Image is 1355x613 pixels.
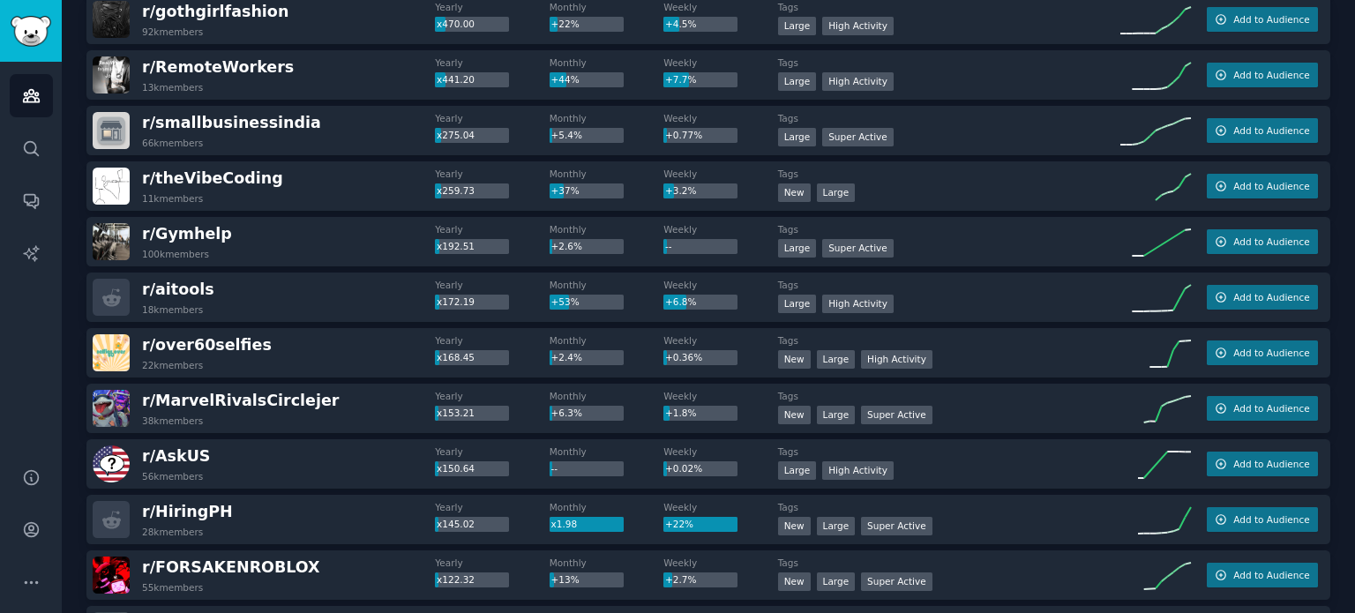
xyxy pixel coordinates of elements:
[778,183,811,202] div: New
[665,185,696,196] span: +3.2%
[435,223,549,235] dt: Yearly
[665,352,702,363] span: +0.36%
[93,1,130,38] img: gothgirlfashion
[551,352,582,363] span: +2.4%
[551,463,558,474] span: --
[551,19,580,29] span: +22%
[1233,13,1309,26] span: Add to Audience
[1207,63,1318,87] button: Add to Audience
[142,470,203,482] div: 56k members
[817,406,856,424] div: Large
[822,17,894,35] div: High Activity
[778,128,817,146] div: Large
[665,19,696,29] span: +4.5%
[142,225,232,243] span: r/ Gymhelp
[778,334,1120,347] dt: Tags
[435,168,549,180] dt: Yearly
[435,279,549,291] dt: Yearly
[142,248,209,260] div: 100k members
[1233,569,1309,581] span: Add to Audience
[93,557,130,594] img: FORSAKENROBLOX
[1207,507,1318,532] button: Add to Audience
[663,390,777,402] dt: Weekly
[551,241,582,251] span: +2.6%
[861,572,932,591] div: Super Active
[778,56,1120,69] dt: Tags
[778,557,1120,569] dt: Tags
[1207,285,1318,310] button: Add to Audience
[822,72,894,91] div: High Activity
[435,390,549,402] dt: Yearly
[665,241,672,251] span: --
[663,1,777,13] dt: Weekly
[551,74,580,85] span: +44%
[861,350,932,369] div: High Activity
[11,16,51,47] img: GummySearch logo
[435,56,549,69] dt: Yearly
[550,56,663,69] dt: Monthly
[550,112,663,124] dt: Monthly
[778,168,1120,180] dt: Tags
[1233,180,1309,192] span: Add to Audience
[1207,563,1318,587] button: Add to Audience
[663,56,777,69] dt: Weekly
[1207,118,1318,143] button: Add to Audience
[437,463,475,474] span: x150.64
[778,295,817,313] div: Large
[551,574,580,585] span: +13%
[778,350,811,369] div: New
[93,168,130,205] img: theVibeCoding
[778,517,811,535] div: New
[665,463,702,474] span: +0.02%
[663,112,777,124] dt: Weekly
[1233,69,1309,81] span: Add to Audience
[435,334,549,347] dt: Yearly
[550,168,663,180] dt: Monthly
[142,26,203,38] div: 92k members
[1207,340,1318,365] button: Add to Audience
[1207,452,1318,476] button: Add to Audience
[437,74,475,85] span: x441.20
[142,447,210,465] span: r/ AskUS
[142,526,203,538] div: 28k members
[1233,513,1309,526] span: Add to Audience
[822,239,894,258] div: Super Active
[665,407,696,418] span: +1.8%
[817,350,856,369] div: Large
[142,303,203,316] div: 18k members
[551,296,580,307] span: +53%
[142,192,203,205] div: 11k members
[435,501,549,513] dt: Yearly
[142,503,233,520] span: r/ HiringPH
[1233,402,1309,415] span: Add to Audience
[663,501,777,513] dt: Weekly
[550,445,663,458] dt: Monthly
[142,392,339,409] span: r/ MarvelRivalsCirclejer
[778,239,817,258] div: Large
[817,572,856,591] div: Large
[550,334,663,347] dt: Monthly
[1233,124,1309,137] span: Add to Audience
[1233,291,1309,303] span: Add to Audience
[142,280,214,298] span: r/ aitools
[437,296,475,307] span: x172.19
[1233,458,1309,470] span: Add to Audience
[665,296,696,307] span: +6.8%
[1207,396,1318,421] button: Add to Audience
[778,17,817,35] div: Large
[778,461,817,480] div: Large
[142,581,203,594] div: 55k members
[550,390,663,402] dt: Monthly
[778,1,1120,13] dt: Tags
[142,137,203,149] div: 66k members
[435,1,549,13] dt: Yearly
[437,574,475,585] span: x122.32
[778,501,1120,513] dt: Tags
[437,19,475,29] span: x470.00
[550,557,663,569] dt: Monthly
[437,407,475,418] span: x153.21
[861,406,932,424] div: Super Active
[142,3,288,20] span: r/ gothgirlfashion
[665,574,696,585] span: +2.7%
[663,445,777,458] dt: Weekly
